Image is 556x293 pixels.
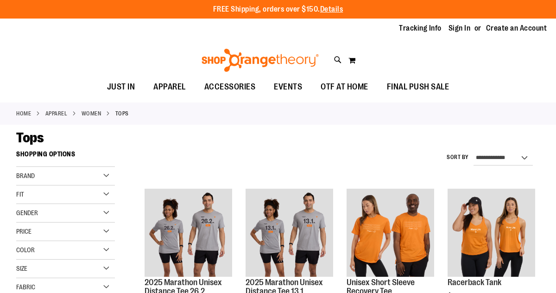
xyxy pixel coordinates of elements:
[145,189,232,276] img: 2025 Marathon Unisex Distance Tee 26.2
[82,109,101,118] a: WOMEN
[16,223,115,241] div: Price
[204,76,256,97] span: ACCESSORIES
[320,5,343,13] a: Details
[145,189,232,278] a: 2025 Marathon Unisex Distance Tee 26.2
[115,109,129,118] strong: Tops
[347,189,434,278] a: Unisex Short Sleeve Recovery Tee
[16,146,115,167] strong: Shopping Options
[399,23,442,33] a: Tracking Info
[347,189,434,276] img: Unisex Short Sleeve Recovery Tee
[16,191,24,198] span: Fit
[16,283,35,291] span: Fabric
[274,76,302,97] span: EVENTS
[321,76,368,97] span: OTF AT HOME
[448,278,501,287] a: Racerback Tank
[16,109,31,118] a: Home
[16,209,38,217] span: Gender
[16,241,115,260] div: Color
[16,228,32,235] span: Price
[448,189,535,278] a: Racerback Tank
[16,130,44,146] span: Tops
[16,185,115,204] div: Fit
[16,246,35,254] span: Color
[45,109,68,118] a: APPAREL
[16,204,115,223] div: Gender
[16,260,115,278] div: Size
[448,189,535,276] img: Racerback Tank
[16,167,115,185] div: Brand
[449,23,471,33] a: Sign In
[16,265,27,272] span: Size
[16,172,35,179] span: Brand
[153,76,186,97] span: APPAREL
[387,76,449,97] span: FINAL PUSH SALE
[447,153,469,161] label: Sort By
[486,23,547,33] a: Create an Account
[246,189,333,278] a: 2025 Marathon Unisex Distance Tee 13.1
[213,4,343,15] p: FREE Shipping, orders over $150.
[107,76,135,97] span: JUST IN
[200,49,320,72] img: Shop Orangetheory
[246,189,333,276] img: 2025 Marathon Unisex Distance Tee 13.1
